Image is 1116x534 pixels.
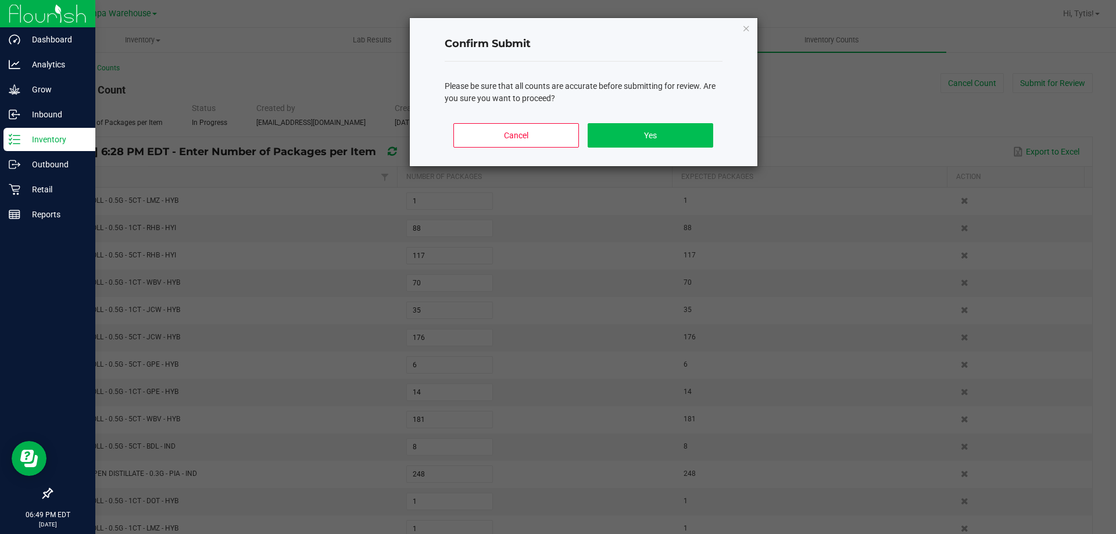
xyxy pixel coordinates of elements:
p: Analytics [20,58,90,71]
p: [DATE] [5,520,90,529]
p: Retail [20,182,90,196]
p: Inventory [20,132,90,146]
inline-svg: Retail [9,184,20,195]
p: Inbound [20,107,90,121]
h4: Confirm Submit [445,37,722,52]
inline-svg: Inbound [9,109,20,120]
inline-svg: Reports [9,209,20,220]
p: 06:49 PM EDT [5,510,90,520]
inline-svg: Outbound [9,159,20,170]
inline-svg: Inventory [9,134,20,145]
button: Yes [588,123,713,148]
button: Cancel [453,123,578,148]
p: Reports [20,207,90,221]
p: Dashboard [20,33,90,46]
inline-svg: Grow [9,84,20,95]
iframe: Resource center [12,441,46,476]
inline-svg: Analytics [9,59,20,70]
div: Please be sure that all counts are accurate before submitting for review. Are you sure you want t... [445,80,722,105]
button: Close [742,21,750,35]
inline-svg: Dashboard [9,34,20,45]
p: Grow [20,83,90,96]
p: Outbound [20,157,90,171]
